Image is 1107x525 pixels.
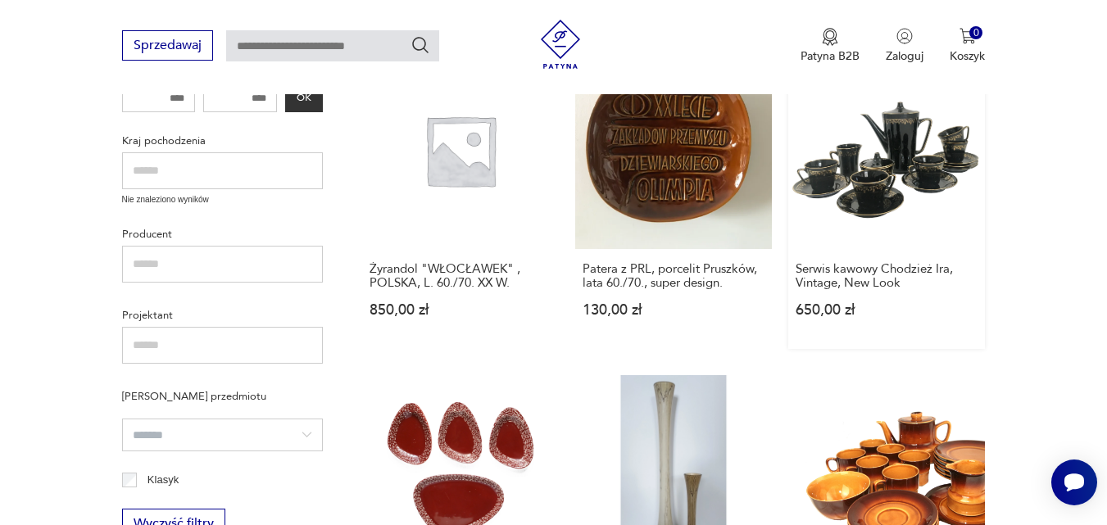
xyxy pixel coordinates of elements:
iframe: Smartsupp widget button [1051,459,1097,505]
div: 0 [969,26,983,40]
img: Ikonka użytkownika [896,28,913,44]
p: Klasyk [147,471,179,489]
button: Szukaj [411,35,430,55]
p: 130,00 zł [583,303,764,317]
h3: Żyrandol "WŁOCŁAWEK" , POLSKA, L. 60./70. XX W. [370,262,551,290]
button: Sprzedawaj [122,30,213,61]
p: Producent [122,225,323,243]
p: [PERSON_NAME] przedmiotu [122,387,323,405]
img: Ikona koszyka [960,28,976,44]
p: Projektant [122,306,323,324]
a: KlasykSerwis kawowy Chodzież Ira, Vintage, New LookSerwis kawowy Chodzież Ira, Vintage, New Look6... [788,52,985,348]
p: 850,00 zł [370,303,551,317]
h3: Serwis kawowy Chodzież Ira, Vintage, New Look [796,262,978,290]
img: Ikona medalu [822,28,838,46]
p: Patyna B2B [801,48,860,64]
button: OK [285,84,323,112]
p: Kraj pochodzenia [122,132,323,150]
button: Patyna B2B [801,28,860,64]
p: Zaloguj [886,48,923,64]
h3: Patera z PRL, porcelit Pruszków, lata 60./70., super design. [583,262,764,290]
a: Żyrandol "WŁOCŁAWEK" , POLSKA, L. 60./70. XX W.Żyrandol "WŁOCŁAWEK" , POLSKA, L. 60./70. XX W.850... [362,52,559,348]
p: Nie znaleziono wyników [122,193,323,206]
button: 0Koszyk [950,28,985,64]
p: 650,00 zł [796,303,978,317]
img: Patyna - sklep z meblami i dekoracjami vintage [536,20,585,69]
a: Sprzedawaj [122,41,213,52]
a: Ikona medaluPatyna B2B [801,28,860,64]
a: Patera z PRL, porcelit Pruszków, lata 60./70., super design.Patera z PRL, porcelit Pruszków, lata... [575,52,772,348]
button: Zaloguj [886,28,923,64]
p: Koszyk [950,48,985,64]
